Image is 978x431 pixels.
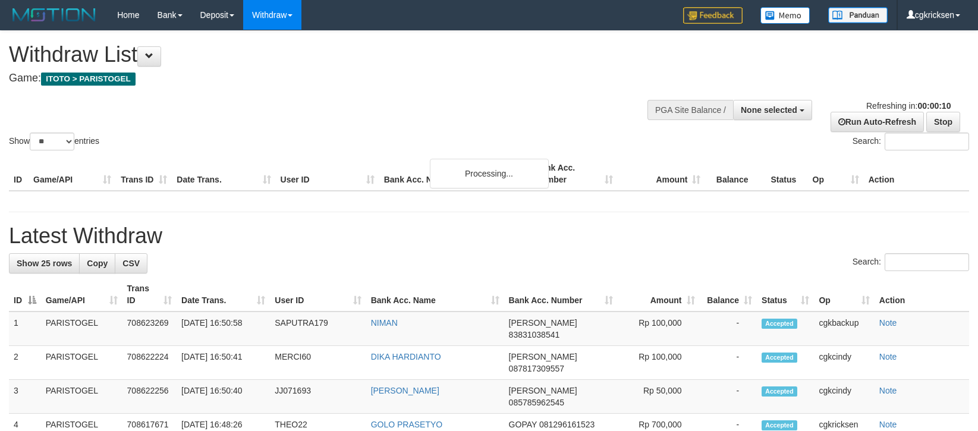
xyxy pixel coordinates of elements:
[509,386,577,395] span: [PERSON_NAME]
[509,420,537,429] span: GOPAY
[79,253,115,273] a: Copy
[917,101,951,111] strong: 00:00:10
[9,73,640,84] h4: Game:
[41,73,136,86] span: ITOTO > PARISTOGEL
[9,253,80,273] a: Show 25 rows
[853,253,969,271] label: Search:
[618,380,699,414] td: Rp 50,000
[757,278,814,312] th: Status: activate to sort column ascending
[741,105,797,115] span: None selected
[270,312,366,346] td: SAPUTRA179
[270,346,366,380] td: MERCI60
[9,346,41,380] td: 2
[530,157,618,191] th: Bank Acc. Number
[814,278,874,312] th: Op: activate to sort column ascending
[885,133,969,150] input: Search:
[647,100,733,120] div: PGA Site Balance /
[814,380,874,414] td: cgkcindy
[9,157,29,191] th: ID
[700,346,757,380] td: -
[828,7,888,23] img: panduan.png
[762,420,797,430] span: Accepted
[885,253,969,271] input: Search:
[762,353,797,363] span: Accepted
[270,278,366,312] th: User ID: activate to sort column ascending
[87,259,108,268] span: Copy
[270,380,366,414] td: JJ071693
[831,112,924,132] a: Run Auto-Refresh
[371,318,398,328] a: NIMAN
[122,259,140,268] span: CSV
[808,157,864,191] th: Op
[700,312,757,346] td: -
[177,312,270,346] td: [DATE] 16:50:58
[879,352,897,361] a: Note
[177,346,270,380] td: [DATE] 16:50:41
[9,43,640,67] h1: Withdraw List
[509,364,564,373] span: Copy 087817309557 to clipboard
[41,380,122,414] td: PARISTOGEL
[41,278,122,312] th: Game/API: activate to sort column ascending
[762,386,797,397] span: Accepted
[122,346,177,380] td: 708622224
[733,100,812,120] button: None selected
[864,157,969,191] th: Action
[122,380,177,414] td: 708622256
[509,352,577,361] span: [PERSON_NAME]
[539,420,595,429] span: Copy 081296161523 to clipboard
[371,420,443,429] a: GOLO PRASETYO
[509,318,577,328] span: [PERSON_NAME]
[17,259,72,268] span: Show 25 rows
[700,380,757,414] td: -
[866,101,951,111] span: Refreshing in:
[705,157,766,191] th: Balance
[177,380,270,414] td: [DATE] 16:50:40
[366,278,504,312] th: Bank Acc. Name: activate to sort column ascending
[172,157,275,191] th: Date Trans.
[618,312,699,346] td: Rp 100,000
[853,133,969,150] label: Search:
[9,6,99,24] img: MOTION_logo.png
[379,157,530,191] th: Bank Acc. Name
[29,157,116,191] th: Game/API
[115,253,147,273] a: CSV
[879,318,897,328] a: Note
[879,386,897,395] a: Note
[122,312,177,346] td: 708623269
[509,398,564,407] span: Copy 085785962545 to clipboard
[700,278,757,312] th: Balance: activate to sort column ascending
[879,420,897,429] a: Note
[618,278,699,312] th: Amount: activate to sort column ascending
[814,312,874,346] td: cgkbackup
[926,112,960,132] a: Stop
[41,346,122,380] td: PARISTOGEL
[766,157,808,191] th: Status
[875,278,969,312] th: Action
[760,7,810,24] img: Button%20Memo.svg
[9,380,41,414] td: 3
[116,157,172,191] th: Trans ID
[371,386,439,395] a: [PERSON_NAME]
[430,159,549,188] div: Processing...
[30,133,74,150] select: Showentries
[504,278,618,312] th: Bank Acc. Number: activate to sort column ascending
[122,278,177,312] th: Trans ID: activate to sort column ascending
[509,330,560,339] span: Copy 83831038541 to clipboard
[371,352,441,361] a: DIKA HARDIANTO
[814,346,874,380] td: cgkcindy
[9,224,969,248] h1: Latest Withdraw
[41,312,122,346] td: PARISTOGEL
[683,7,743,24] img: Feedback.jpg
[9,312,41,346] td: 1
[177,278,270,312] th: Date Trans.: activate to sort column ascending
[9,133,99,150] label: Show entries
[9,278,41,312] th: ID: activate to sort column descending
[618,346,699,380] td: Rp 100,000
[762,319,797,329] span: Accepted
[276,157,379,191] th: User ID
[618,157,705,191] th: Amount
